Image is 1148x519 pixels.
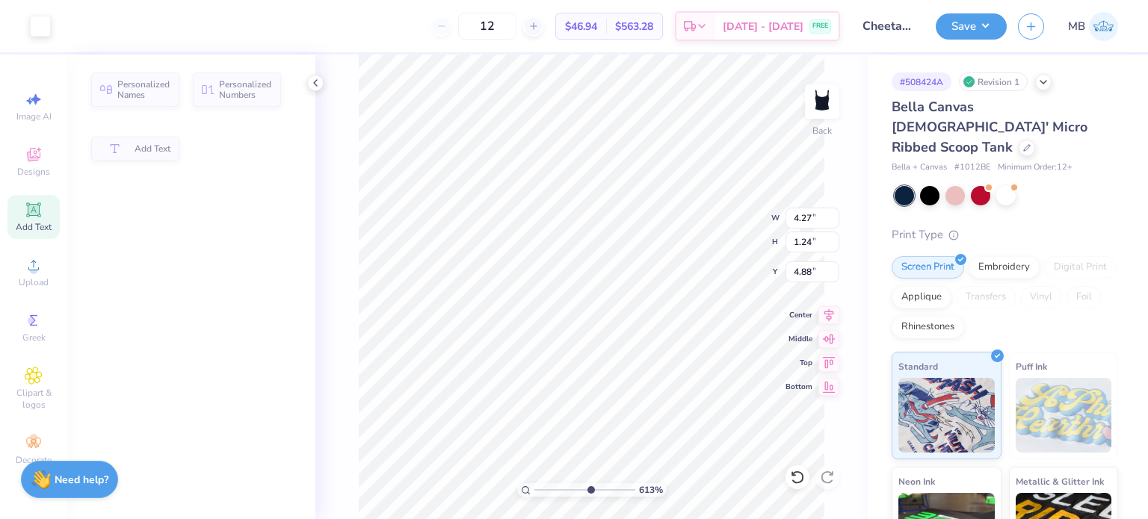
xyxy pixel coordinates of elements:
[458,13,516,40] input: – –
[1044,256,1117,279] div: Digital Print
[892,316,964,338] div: Rhinestones
[892,286,951,308] div: Applique
[639,483,663,497] span: 613 %
[898,358,938,374] span: Standard
[936,13,1007,40] button: Save
[565,19,597,34] span: $46.94
[786,382,812,392] span: Bottom
[219,79,272,100] span: Personalized Numbers
[786,310,812,320] span: Center
[786,334,812,344] span: Middle
[998,161,1073,174] span: Minimum Order: 12 +
[16,111,52,122] span: Image AI
[22,332,46,344] span: Greek
[615,19,653,34] span: $563.28
[19,276,49,288] span: Upload
[892,256,964,279] div: Screen Print
[969,256,1040,279] div: Embroidery
[16,454,52,466] span: Decorate
[1068,12,1118,41] a: MB
[1068,18,1085,35] span: MB
[892,226,1118,243] div: Print Type
[786,358,812,368] span: Top
[135,143,170,154] span: Add Text
[812,124,832,137] div: Back
[1016,473,1104,489] span: Metallic & Glitter Ink
[959,72,1028,91] div: Revision 1
[117,79,170,100] span: Personalized Names
[954,161,990,174] span: # 1012BE
[1067,286,1102,308] div: Foil
[892,98,1087,156] span: Bella Canvas [DEMOGRAPHIC_DATA]' Micro Ribbed Scoop Tank
[1016,358,1047,374] span: Puff Ink
[1016,378,1112,453] img: Puff Ink
[851,11,925,41] input: Untitled Design
[812,21,828,31] span: FREE
[892,72,951,91] div: # 508424A
[55,473,108,487] strong: Need help?
[807,87,837,116] img: Back
[723,19,803,34] span: [DATE] - [DATE]
[956,286,1016,308] div: Transfers
[7,387,60,411] span: Clipart & logos
[1089,12,1118,41] img: Marianne Bagtang
[1020,286,1062,308] div: Vinyl
[898,378,995,453] img: Standard
[16,221,52,233] span: Add Text
[892,161,947,174] span: Bella + Canvas
[898,473,935,489] span: Neon Ink
[17,166,50,178] span: Designs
